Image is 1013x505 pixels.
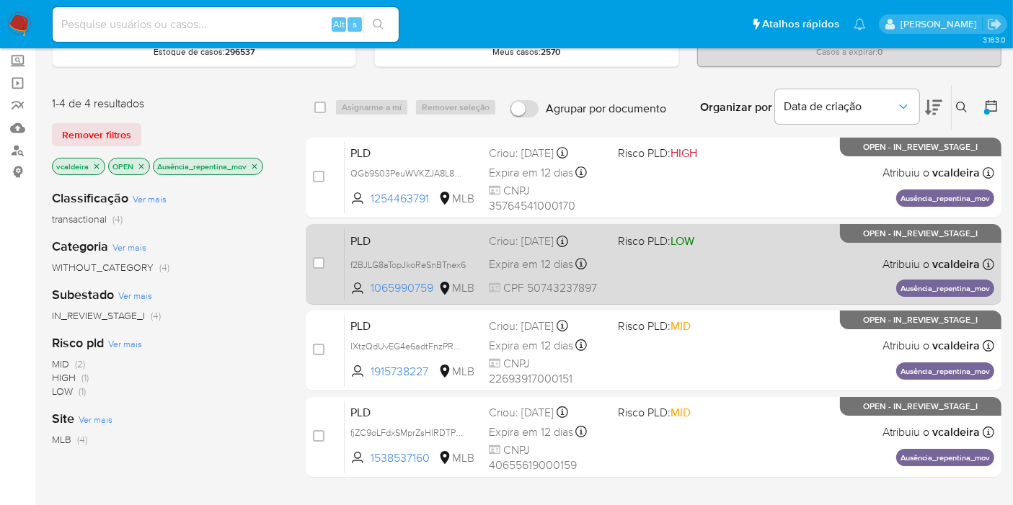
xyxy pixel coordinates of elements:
[987,17,1002,32] a: Sair
[901,17,982,31] p: vitoria.caldeira@mercadolivre.com
[333,17,345,31] span: Alt
[363,14,393,35] button: search-icon
[353,17,357,31] span: s
[53,15,399,34] input: Pesquise usuários ou casos...
[983,34,1006,45] span: 3.163.0
[762,17,839,32] span: Atalhos rápidos
[854,18,866,30] a: Notificações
